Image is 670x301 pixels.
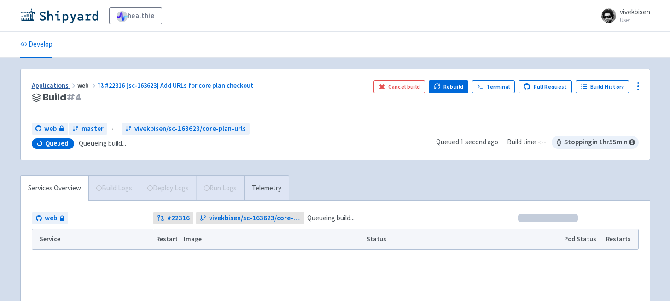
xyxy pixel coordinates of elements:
th: Restarts [603,229,638,249]
span: Queueing build... [307,213,355,224]
span: # 4 [66,91,82,104]
a: master [69,123,107,135]
a: Services Overview [21,176,88,201]
span: Queued [436,137,498,146]
a: Applications [32,81,77,89]
a: #22316 [153,212,193,224]
a: Terminal [472,80,515,93]
time: 1 second ago [460,137,498,146]
span: vivekbisen/sc-163623/core-plan-urls [209,213,301,224]
img: Shipyard logo [20,8,98,23]
a: vivekbisen/sc-163623/core-plan-urls [122,123,250,135]
th: Pod Status [561,229,603,249]
span: Queueing build... [79,138,126,149]
th: Status [364,229,561,249]
button: Rebuild [429,80,468,93]
span: ← [111,124,118,134]
span: master [82,124,104,134]
button: Cancel build [373,80,425,93]
strong: # 22316 [167,213,190,224]
span: vivekbisen [620,7,650,16]
span: -:-- [538,137,546,148]
th: Image [181,229,363,249]
a: #22316 [sc-163623] Add URLs for core plan checkout [98,81,255,89]
a: vivekbisen User [596,8,650,23]
span: vivekbisen/sc-163623/core-plan-urls [134,124,246,134]
a: Telemetry [244,176,289,201]
a: vivekbisen/sc-163623/core-plan-urls [196,212,304,224]
a: web [32,123,68,135]
span: web [44,124,57,134]
a: web [32,212,68,224]
div: · [436,136,639,149]
small: User [620,17,650,23]
span: Queued [45,139,69,148]
span: web [77,81,98,89]
th: Restart [153,229,181,249]
a: Develop [20,32,52,58]
th: Service [32,229,153,249]
span: Build time [507,137,536,148]
span: Stopping in 1 hr 55 min [552,136,639,149]
a: Build History [576,80,629,93]
span: Build [43,92,82,103]
a: Pull Request [519,80,572,93]
span: web [45,213,57,224]
a: healthie [109,7,162,24]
